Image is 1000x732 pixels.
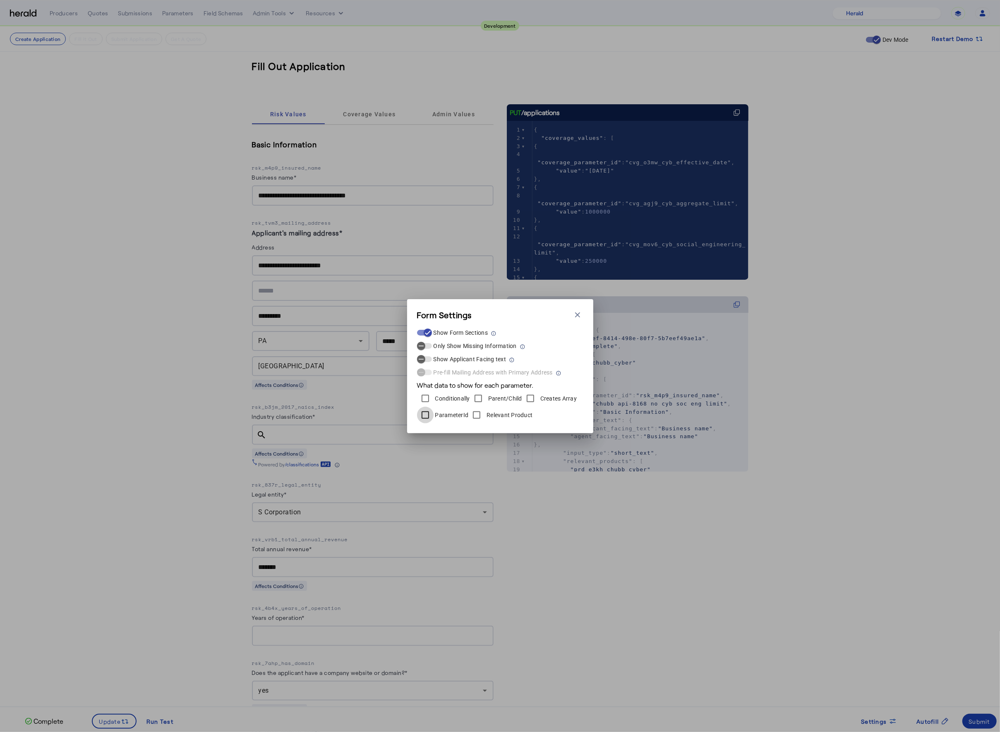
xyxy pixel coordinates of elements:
[432,329,488,337] label: Show Form Sections
[434,411,469,419] label: ParameterId
[434,394,470,403] label: Conditionally
[487,394,522,403] label: Parent/Child
[485,411,532,419] label: Relevant Product
[432,342,517,350] label: Only Show Missing Information
[417,309,472,321] h3: Form Settings
[432,368,553,377] label: Pre-fill Mailing Address with Primary Address
[417,377,583,390] div: What data to show for each parameter.
[432,355,506,363] label: Show Applicant Facing text
[539,394,577,403] label: Creates Array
